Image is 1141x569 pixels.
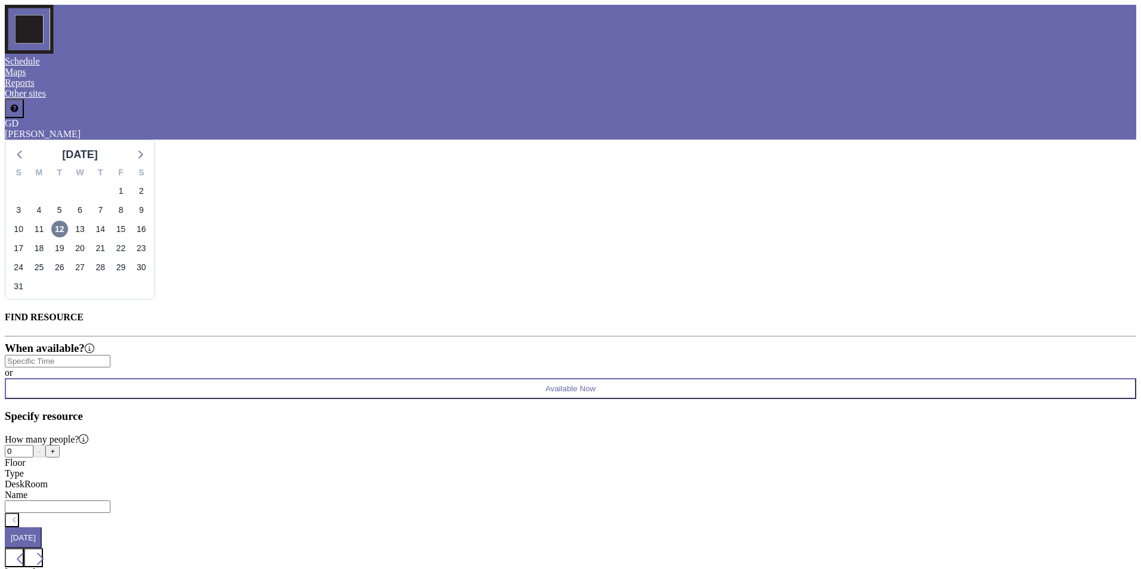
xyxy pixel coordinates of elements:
span: Room [24,479,48,489]
span: Sunday, August 3, 2025 [10,202,27,218]
label: Floor [5,457,26,468]
span: Saturday, August 30, 2025 [133,259,150,276]
span: Thursday, August 21, 2025 [92,240,109,256]
div: S [8,166,29,181]
span: Monday, August 18, 2025 [30,240,47,256]
button: Available Now [5,378,1136,399]
span: Friday, August 8, 2025 [113,202,129,218]
h4: FIND RESOURCE [5,312,1136,323]
a: Other sites [5,88,46,98]
button: [DATE] [5,527,42,548]
span: Saturday, August 16, 2025 [133,221,150,237]
span: Wednesday, August 13, 2025 [72,221,88,237]
input: Search for option [5,355,110,367]
span: Wednesday, August 6, 2025 [72,202,88,218]
span: Tuesday, August 19, 2025 [51,240,68,256]
span: Sunday, August 31, 2025 [10,278,27,295]
label: Type [5,468,24,478]
h3: Specify resource [5,410,1136,423]
div: Search for option [5,355,1136,367]
button: - [33,445,45,457]
span: Tuesday, August 26, 2025 [51,259,68,276]
span: Thursday, August 7, 2025 [92,202,109,218]
a: Maps [5,67,26,77]
div: S [131,166,152,181]
span: Wednesday, August 20, 2025 [72,240,88,256]
span: Friday, August 29, 2025 [113,259,129,276]
span: Available Now [545,384,596,393]
div: F [110,166,131,181]
span: Desk [5,479,24,489]
span: Monday, August 4, 2025 [30,202,47,218]
span: Sunday, August 10, 2025 [10,221,27,237]
div: Search for option [5,500,1136,513]
span: Wednesday, August 27, 2025 [72,259,88,276]
span: Saturday, August 2, 2025 [133,183,150,199]
span: Friday, August 22, 2025 [113,240,129,256]
div: T [90,166,110,181]
span: [PERSON_NAME] [5,129,81,139]
div: [DATE] [62,146,98,163]
button: + [45,445,60,457]
a: Reports [5,78,35,88]
span: Monday, August 11, 2025 [30,221,47,237]
span: Saturday, August 23, 2025 [133,240,150,256]
div: M [29,166,49,181]
div: W [70,166,90,181]
span: Sunday, August 24, 2025 [10,259,27,276]
span: Monday, August 25, 2025 [30,259,47,276]
a: Schedule [5,56,40,66]
input: Search for option [5,500,110,513]
span: Thursday, August 14, 2025 [92,221,109,237]
span: Thursday, August 28, 2025 [92,259,109,276]
span: Friday, August 15, 2025 [113,221,129,237]
span: Saturday, August 9, 2025 [133,202,150,218]
span: GD [5,118,18,128]
span: Sunday, August 17, 2025 [10,240,27,256]
span: Tuesday, August 5, 2025 [51,202,68,218]
label: How many people? [5,434,88,444]
span: or [5,367,13,378]
label: Name [5,490,27,500]
span: Tuesday, August 12, 2025 [51,221,68,237]
span: Friday, August 1, 2025 [113,183,129,199]
div: T [50,166,70,181]
img: organization-logo [5,5,54,54]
